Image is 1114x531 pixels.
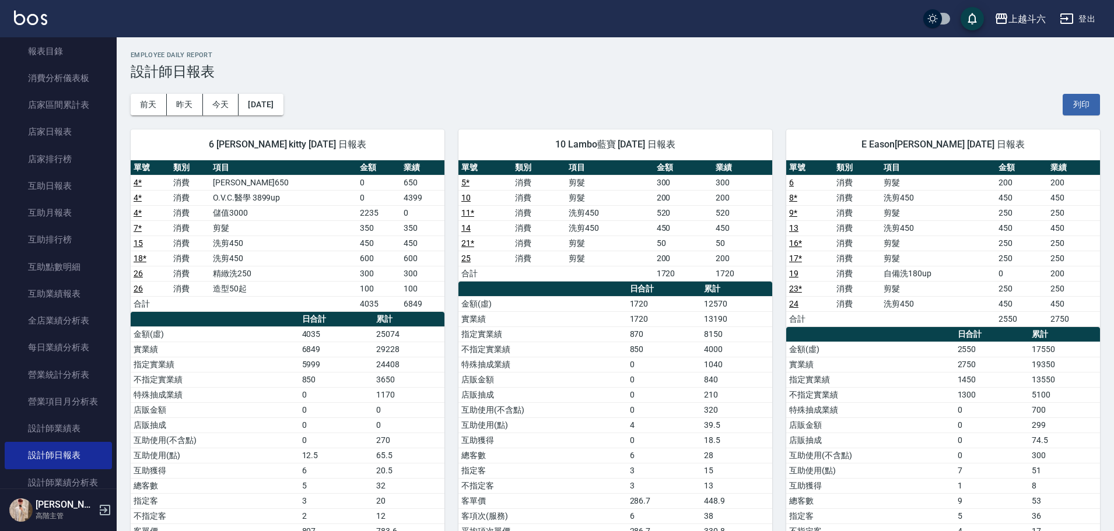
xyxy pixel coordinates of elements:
[833,235,881,251] td: 消費
[5,199,112,226] a: 互助月報表
[961,7,984,30] button: save
[627,463,701,478] td: 3
[458,432,627,448] td: 互助獲得
[786,160,1100,327] table: a dense table
[131,160,444,312] table: a dense table
[170,281,210,296] td: 消費
[955,478,1029,493] td: 1
[5,146,112,173] a: 店家排行榜
[5,280,112,307] a: 互助業績報表
[14,10,47,25] img: Logo
[627,402,701,417] td: 0
[786,387,955,402] td: 不指定實業績
[131,342,299,357] td: 實業績
[5,118,112,145] a: 店家日報表
[833,266,881,281] td: 消費
[299,493,373,508] td: 3
[131,372,299,387] td: 不指定實業績
[170,175,210,190] td: 消費
[5,388,112,415] a: 營業項目月分析表
[5,226,112,253] a: 互助排行榜
[1029,508,1100,523] td: 36
[996,251,1048,266] td: 250
[458,448,627,463] td: 總客數
[627,326,701,342] td: 870
[713,235,772,251] td: 50
[299,357,373,372] td: 5999
[701,357,772,372] td: 1040
[1048,220,1100,235] td: 450
[5,415,112,442] a: 設計師業績表
[299,342,373,357] td: 6849
[996,235,1048,251] td: 250
[401,190,444,205] td: 4399
[299,448,373,463] td: 12.5
[458,372,627,387] td: 店販金額
[833,281,881,296] td: 消費
[170,266,210,281] td: 消費
[786,372,955,387] td: 指定實業績
[357,205,401,220] td: 2235
[357,266,401,281] td: 300
[654,220,713,235] td: 450
[789,178,794,187] a: 6
[1008,12,1046,26] div: 上越斗六
[1029,463,1100,478] td: 51
[401,266,444,281] td: 300
[401,205,444,220] td: 0
[627,493,701,508] td: 286.7
[472,139,758,150] span: 10 Lambo藍寶 [DATE] 日報表
[461,193,471,202] a: 10
[566,220,653,235] td: 洗剪450
[654,235,713,251] td: 50
[996,266,1048,281] td: 0
[299,387,373,402] td: 0
[373,312,444,327] th: 累計
[701,311,772,326] td: 13190
[131,432,299,448] td: 互助使用(不含點)
[786,493,955,508] td: 總客數
[955,432,1029,448] td: 0
[833,175,881,190] td: 消費
[131,387,299,402] td: 特殊抽成業績
[210,281,357,296] td: 造型50起
[461,254,471,263] a: 25
[131,478,299,493] td: 總客數
[131,493,299,508] td: 指定客
[210,235,357,251] td: 洗剪450
[131,51,1100,59] h2: Employee Daily Report
[5,92,112,118] a: 店家區間累計表
[458,326,627,342] td: 指定實業績
[713,160,772,175] th: 業績
[1029,448,1100,463] td: 300
[789,299,798,308] a: 24
[170,220,210,235] td: 消費
[701,296,772,311] td: 12570
[627,432,701,448] td: 0
[239,94,283,115] button: [DATE]
[833,220,881,235] td: 消費
[881,235,995,251] td: 剪髮
[627,448,701,463] td: 6
[512,205,566,220] td: 消費
[786,160,833,175] th: 單號
[627,282,701,297] th: 日合計
[713,190,772,205] td: 200
[512,251,566,266] td: 消費
[713,266,772,281] td: 1720
[1048,235,1100,251] td: 250
[373,417,444,432] td: 0
[131,64,1100,80] h3: 設計師日報表
[955,387,1029,402] td: 1300
[458,296,627,311] td: 金額(虛)
[1048,311,1100,326] td: 2750
[170,205,210,220] td: 消費
[401,160,444,175] th: 業績
[713,220,772,235] td: 450
[996,220,1048,235] td: 450
[881,281,995,296] td: 剪髮
[627,357,701,372] td: 0
[627,372,701,387] td: 0
[654,175,713,190] td: 300
[458,463,627,478] td: 指定客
